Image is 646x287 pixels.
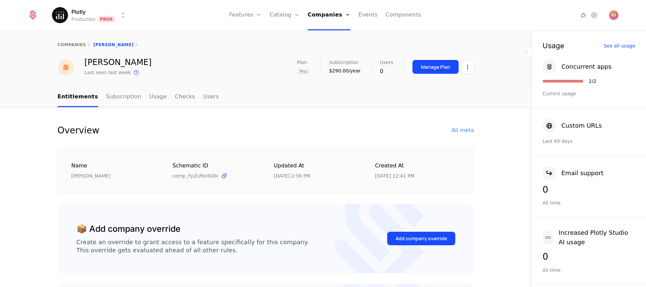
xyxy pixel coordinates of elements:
span: Users [380,60,393,65]
img: Dan Bean [58,59,74,75]
div: [PERSON_NAME] [71,172,157,179]
button: Email support [543,166,604,180]
div: All time [543,199,635,206]
div: 9/23/25, 2:56 PM [274,172,310,179]
button: Open user button [609,10,618,20]
a: Checks [175,87,195,107]
button: Select environment [54,8,127,23]
div: Current usage [543,90,635,97]
a: companies [58,42,86,47]
a: Settings [590,11,598,19]
div: Concurrent apps [561,62,612,71]
div: Updated at [274,162,359,170]
img: Plotly [52,7,68,23]
div: 📦 Add company override [76,223,181,235]
div: 0 [543,185,635,194]
button: Custom URLs [543,119,602,132]
div: Email support [561,168,604,178]
span: comp_FpZuRoi5Gbi [173,172,218,179]
button: Select action [461,60,474,74]
span: Plan [297,60,307,65]
div: Name [71,162,157,170]
div: Last 60 days [543,138,635,145]
div: $290.00/year [329,67,361,74]
div: [PERSON_NAME] [85,58,152,66]
div: 0 [543,252,635,261]
div: Overview [58,124,99,137]
div: See all usage [604,43,635,48]
div: 0 [380,67,393,75]
div: Schematic ID [173,162,258,170]
div: Custom URLs [561,121,602,130]
div: 7/18/25, 12:41 PM [375,172,414,179]
a: Usage [149,87,167,107]
div: 2 / 2 [589,79,596,84]
nav: Main [58,87,474,107]
div: Usage [543,42,564,49]
span: Pro [297,67,310,75]
div: Last seen last week [85,69,131,76]
button: Manage Plan [412,60,459,74]
div: Manage Plan [421,64,450,70]
button: Add company override [387,232,455,245]
button: Increased Plotly Studio AI usage [543,228,635,247]
div: Create an override to grant access to a feature specifically for this company. This override gets... [76,238,309,254]
div: Add company override [396,235,447,242]
a: Entitlements [58,87,98,107]
span: Plotly [71,8,86,16]
div: Increased Plotly Studio AI usage [559,228,635,247]
div: All time [543,267,635,274]
div: All meta [452,126,474,134]
a: Users [203,87,219,107]
ul: Choose Sub Page [58,87,219,107]
div: Production [71,16,95,23]
div: Created at [375,162,460,170]
button: Concurrent apps [543,60,612,73]
a: Subscription [106,87,141,107]
a: Integrations [579,11,587,19]
span: Prod [98,16,115,23]
img: Robyn Rhodes [609,10,618,20]
span: Subscription [329,60,358,65]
